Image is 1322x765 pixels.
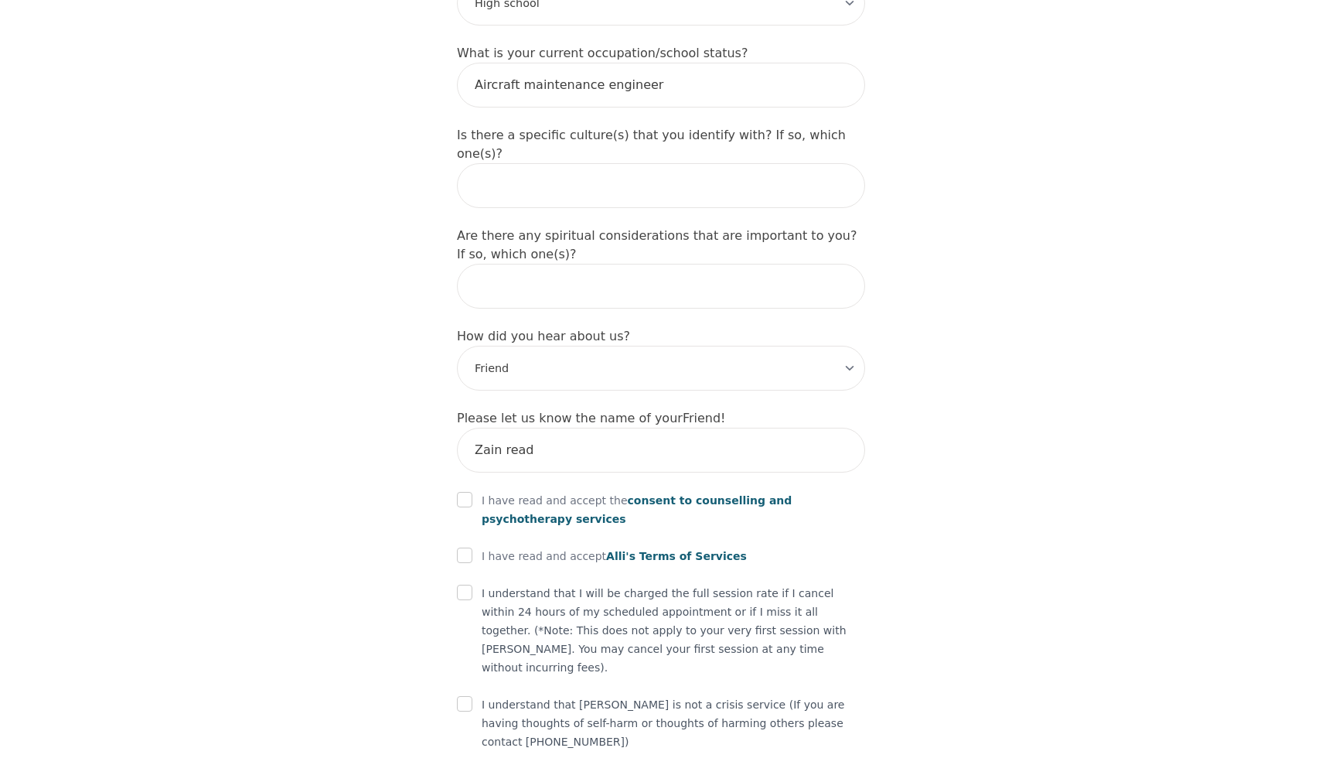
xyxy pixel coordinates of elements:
[482,584,865,677] p: I understand that I will be charged the full session rate if I cancel within 24 hours of my sched...
[482,494,792,525] span: consent to counselling and psychotherapy services
[482,547,747,565] p: I have read and accept
[457,228,857,261] label: Are there any spiritual considerations that are important to you? If so, which one(s)?
[457,46,748,60] label: What is your current occupation/school status?
[457,329,630,343] label: How did you hear about us?
[606,550,747,562] span: Alli's Terms of Services
[482,491,865,528] p: I have read and accept the
[482,695,865,751] p: I understand that [PERSON_NAME] is not a crisis service (If you are having thoughts of self-harm ...
[457,128,846,161] label: Is there a specific culture(s) that you identify with? If so, which one(s)?
[457,411,726,425] label: Please let us know the name of your Friend !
